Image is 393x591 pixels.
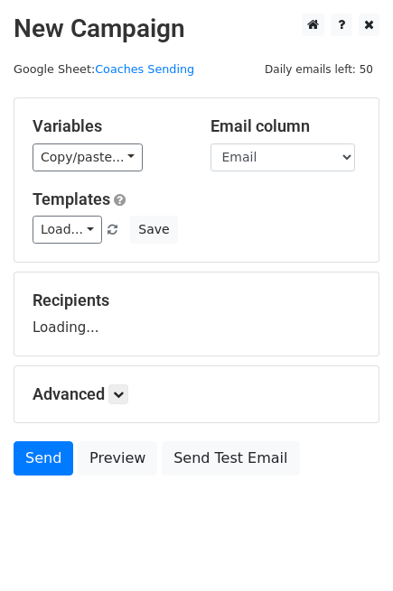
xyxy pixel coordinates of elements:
[33,116,183,136] h5: Variables
[130,216,177,244] button: Save
[78,441,157,476] a: Preview
[33,384,360,404] h5: Advanced
[14,441,73,476] a: Send
[33,291,360,337] div: Loading...
[211,116,361,136] h5: Email column
[33,291,360,310] h5: Recipients
[33,216,102,244] a: Load...
[14,62,194,76] small: Google Sheet:
[14,14,379,44] h2: New Campaign
[33,189,110,208] a: Templates
[95,62,194,76] a: Coaches Sending
[258,62,379,76] a: Daily emails left: 50
[162,441,299,476] a: Send Test Email
[258,60,379,79] span: Daily emails left: 50
[33,143,143,171] a: Copy/paste...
